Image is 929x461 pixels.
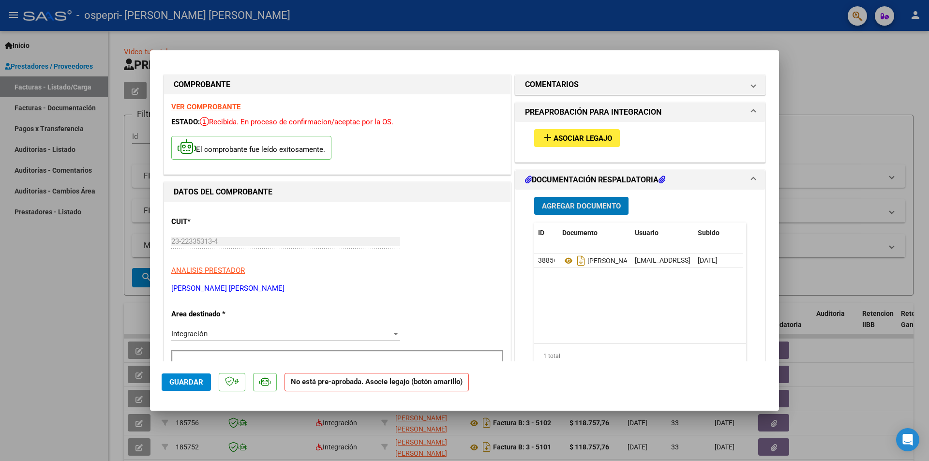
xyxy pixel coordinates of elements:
span: ANALISIS PRESTADOR [171,266,245,275]
mat-expansion-panel-header: COMENTARIOS [515,75,765,94]
button: Asociar Legajo [534,129,620,147]
datatable-header-cell: Acción [742,223,791,243]
span: [EMAIL_ADDRESS][DOMAIN_NAME] - [PERSON_NAME] [635,256,799,264]
mat-expansion-panel-header: DOCUMENTACIÓN RESPALDATORIA [515,170,765,190]
p: CUIT [171,216,271,227]
span: Integración [171,329,208,338]
p: [PERSON_NAME] [PERSON_NAME] [171,283,503,294]
a: VER COMPROBANTE [171,103,240,111]
span: Recibida. En proceso de confirmacion/aceptac por la OS. [200,118,393,126]
button: Agregar Documento [534,197,629,215]
span: [DATE] [698,256,718,264]
div: 1 total [534,344,746,368]
span: Agregar Documento [542,202,621,210]
span: Subido [698,229,719,237]
span: ESTADO: [171,118,200,126]
span: [PERSON_NAME]-firma [562,257,657,265]
i: Descargar documento [575,253,587,268]
h1: PREAPROBACIÓN PARA INTEGRACION [525,106,661,118]
strong: No está pre-aprobada. Asocie legajo (botón amarillo) [285,373,469,392]
span: Usuario [635,229,659,237]
h1: COMENTARIOS [525,79,579,90]
span: Documento [562,229,598,237]
strong: COMPROBANTE [174,80,230,89]
span: 38856 [538,256,557,264]
datatable-header-cell: Documento [558,223,631,243]
div: DOCUMENTACIÓN RESPALDATORIA [515,190,765,390]
div: Open Intercom Messenger [896,428,919,451]
datatable-header-cell: Subido [694,223,742,243]
strong: DATOS DEL COMPROBANTE [174,187,272,196]
mat-icon: add [542,132,554,143]
span: ID [538,229,544,237]
button: Guardar [162,373,211,391]
span: Asociar Legajo [554,134,612,143]
datatable-header-cell: ID [534,223,558,243]
div: PREAPROBACIÓN PARA INTEGRACION [515,122,765,162]
mat-expansion-panel-header: PREAPROBACIÓN PARA INTEGRACION [515,103,765,122]
p: Area destinado * [171,309,271,320]
h1: DOCUMENTACIÓN RESPALDATORIA [525,174,665,186]
span: Guardar [169,378,203,387]
p: El comprobante fue leído exitosamente. [171,136,331,160]
datatable-header-cell: Usuario [631,223,694,243]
